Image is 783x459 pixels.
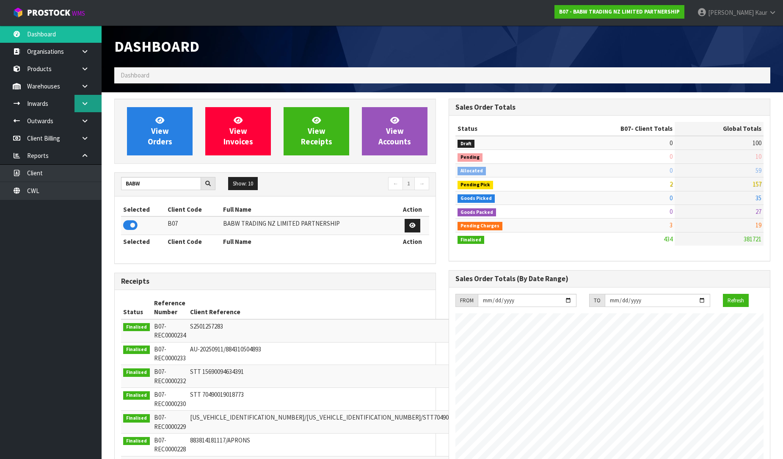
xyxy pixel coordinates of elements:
span: View Invoices [223,115,253,147]
th: Full Name [221,235,395,248]
span: B07-REC0000230 [154,390,186,407]
span: Finalised [123,346,150,354]
span: B07-REC0000228 [154,436,186,453]
td: BABW TRADING NZ LIMITED PARTNERSHIP [221,216,395,235]
span: 19 [755,221,761,229]
th: Client Reference [188,296,469,319]
span: ProStock [27,7,70,18]
img: cube-alt.png [13,7,23,18]
span: Dashboard [121,71,149,79]
a: ViewInvoices [205,107,271,155]
span: Goods Packed [458,208,496,217]
th: Reference Number [152,296,188,319]
th: Full Name [221,203,395,216]
th: Action [396,235,429,248]
small: WMS [72,9,85,17]
th: Status [121,296,152,319]
span: 2 [670,180,673,188]
td: B07 [165,216,221,235]
span: Finalised [123,437,150,445]
div: FROM [455,294,478,307]
span: 157 [753,180,761,188]
span: Pending [458,153,482,162]
a: ← [388,177,403,191]
span: B07 [620,124,631,133]
span: View Receipts [301,115,332,147]
div: TO [589,294,605,307]
span: B07-REC0000234 [154,322,186,339]
h3: Receipts [121,277,429,285]
a: ViewAccounts [362,107,427,155]
input: Search clients [121,177,201,190]
a: B07 - BABW TRADING NZ LIMITED PARTNERSHIP [554,5,684,19]
span: 27 [755,207,761,216]
a: ViewReceipts [284,107,349,155]
span: 381721 [744,235,761,243]
span: STT 70490019018773 [190,390,244,398]
span: 10 [755,152,761,160]
th: Selected [121,235,165,248]
a: ViewOrders [127,107,193,155]
span: B07-REC0000229 [154,413,186,430]
span: 0 [670,207,673,216]
th: Global Totals [675,122,764,135]
span: Finalised [458,236,484,244]
span: Finalised [123,323,150,332]
span: 59 [755,166,761,174]
strong: B07 - BABW TRADING NZ LIMITED PARTNERSHIP [559,8,680,15]
span: STT 15690094634391 [190,368,244,376]
span: Dashboard [114,37,199,56]
th: Selected [121,203,165,216]
span: 35 [755,194,761,202]
th: Client Code [165,235,221,248]
button: Show: 10 [228,177,258,191]
span: B07-REC0000233 [154,345,186,362]
span: Draft [458,140,474,148]
span: Pending Pick [458,181,493,189]
span: 0 [670,152,673,160]
span: B07-REC0000232 [154,368,186,384]
span: 0 [670,139,673,147]
th: Client Code [165,203,221,216]
span: Goods Picked [458,194,495,203]
h3: Sales Order Totals (By Date Range) [455,275,764,283]
span: View Accounts [378,115,411,147]
span: Pending Charges [458,222,502,230]
a: → [414,177,429,191]
span: 434 [664,235,673,243]
th: Status [455,122,557,135]
button: Refresh [723,294,749,307]
span: 100 [753,139,761,147]
th: - Client Totals [557,122,675,135]
span: Kaur [755,8,767,17]
th: Action [396,203,429,216]
span: [PERSON_NAME] [708,8,754,17]
span: Allocated [458,167,486,175]
h3: Sales Order Totals [455,103,764,111]
span: 0 [670,194,673,202]
span: View Orders [148,115,172,147]
nav: Page navigation [281,177,429,192]
span: [US_VEHICLE_IDENTIFICATION_NUMBER]/[US_VEHICLE_IDENTIFICATION_NUMBER]/STT70490019018 [190,413,466,421]
span: 0 [670,166,673,174]
a: 1 [403,177,415,191]
span: Finalised [123,368,150,377]
span: Finalised [123,414,150,423]
span: 883814181117/APRONS [190,436,250,444]
span: S2501257283 [190,322,223,330]
span: Finalised [123,391,150,400]
span: AU-20250911/884310504893 [190,345,261,353]
span: 3 [670,221,673,229]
